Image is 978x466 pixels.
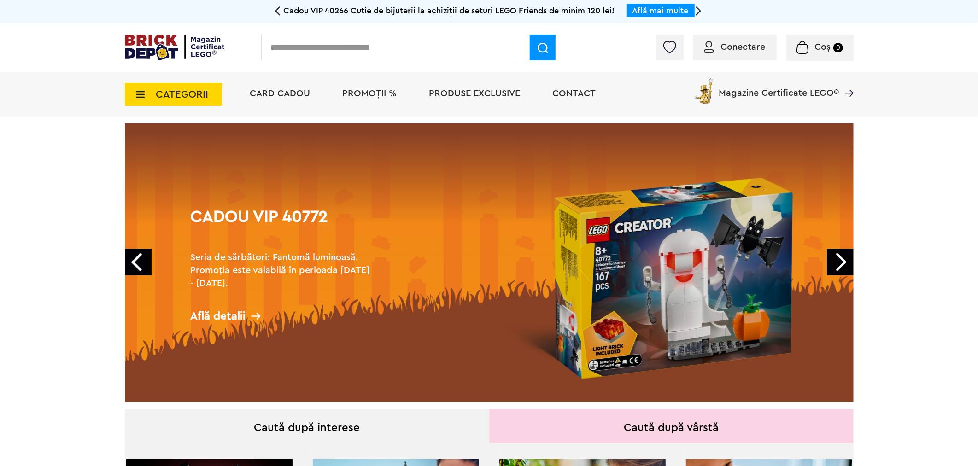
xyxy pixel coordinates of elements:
span: Magazine Certificate LEGO® [719,76,839,98]
a: Next [827,249,854,275]
a: Află mai multe [632,6,689,15]
h1: Cadou VIP 40772 [190,209,375,242]
a: PROMOȚII % [343,89,397,98]
a: Contact [553,89,596,98]
span: CATEGORII [156,89,209,99]
a: Card Cadou [250,89,310,98]
span: Coș [814,42,831,52]
div: Caută după vârstă [489,409,854,443]
a: Produse exclusive [429,89,521,98]
span: Conectare [721,42,766,52]
a: Cadou VIP 40772Seria de sărbători: Fantomă luminoasă. Promoția este valabilă în perioada [DATE] -... [125,123,854,402]
a: Prev [125,249,152,275]
span: Cadou VIP 40266 Cutie de bijuterii la achiziții de seturi LEGO Friends de minim 120 lei! [284,6,615,15]
small: 0 [833,43,843,52]
div: Află detalii [190,310,375,322]
div: Caută după interese [125,409,489,443]
a: Conectare [704,42,766,52]
h2: Seria de sărbători: Fantomă luminoasă. Promoția este valabilă în perioada [DATE] - [DATE]. [190,251,375,290]
a: Magazine Certificate LEGO® [839,76,854,86]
